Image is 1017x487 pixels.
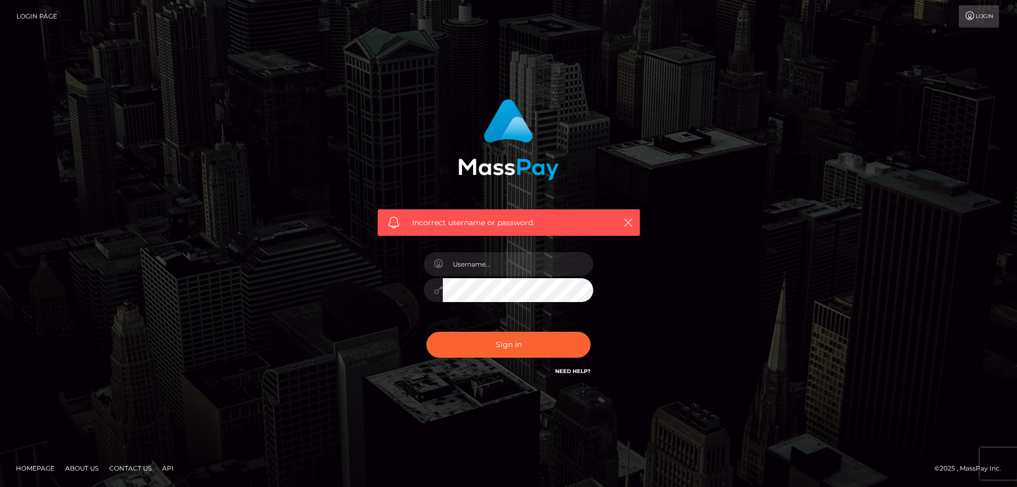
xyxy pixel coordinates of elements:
[443,252,593,276] input: Username...
[105,460,156,476] a: Contact Us
[458,99,559,180] img: MassPay Login
[61,460,103,476] a: About Us
[426,332,591,358] button: Sign in
[16,5,57,28] a: Login Page
[158,460,178,476] a: API
[555,368,591,375] a: Need Help?
[959,5,999,28] a: Login
[934,463,1009,474] div: © 2025 , MassPay Inc.
[412,217,605,228] span: Incorrect username or password.
[12,460,59,476] a: Homepage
